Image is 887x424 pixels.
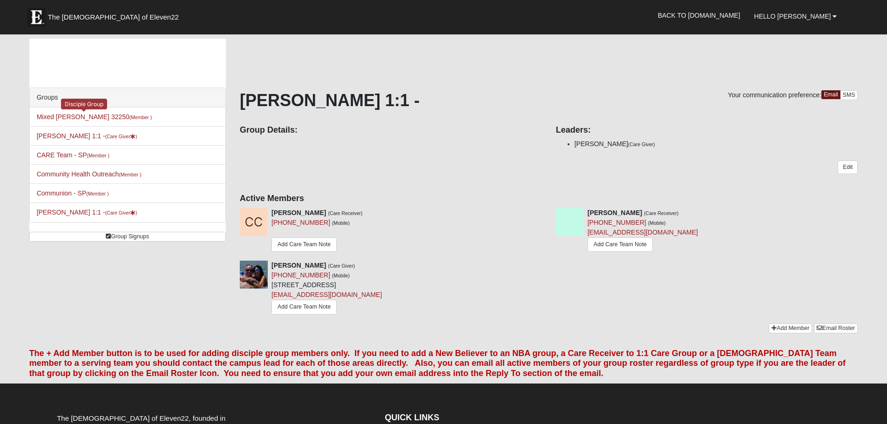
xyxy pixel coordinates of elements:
[29,349,846,378] font: The + Add Member button is to be used for adding disciple group members only. If you need to add ...
[651,4,747,27] a: Back to [DOMAIN_NAME]
[86,191,108,196] small: (Member )
[271,261,382,316] div: [STREET_ADDRESS]
[271,262,326,269] strong: [PERSON_NAME]
[754,13,831,20] span: Hello [PERSON_NAME]
[588,229,698,236] a: [EMAIL_ADDRESS][DOMAIN_NAME]
[644,210,678,216] small: (Care Receiver)
[328,263,355,269] small: (Care Giver)
[628,141,655,147] small: (Care Giver)
[30,88,225,108] div: Groups
[821,90,840,99] a: Email
[240,125,542,135] h4: Group Details:
[588,209,642,216] strong: [PERSON_NAME]
[728,91,821,99] span: Your communication preference:
[271,291,382,298] a: [EMAIL_ADDRESS][DOMAIN_NAME]
[271,271,330,279] a: [PHONE_NUMBER]
[648,220,666,226] small: (Mobile)
[328,210,362,216] small: (Care Receiver)
[29,232,226,242] a: Group Signups
[575,139,858,149] li: [PERSON_NAME]
[769,323,812,333] a: Add Member
[240,194,858,204] h4: Active Members
[814,323,858,333] a: Email Roster
[37,113,152,121] a: Mixed [PERSON_NAME] 32250(Member )
[840,90,858,100] a: SMS
[332,273,350,278] small: (Mobile)
[105,210,137,215] small: (Care Giver )
[271,209,326,216] strong: [PERSON_NAME]
[271,219,330,226] a: [PHONE_NUMBER]
[37,132,137,140] a: [PERSON_NAME] 1:1 -(Care Giver)
[240,90,858,110] h1: [PERSON_NAME] 1:1 -
[37,170,142,178] a: Community Health Outreach(Member )
[37,189,109,197] a: Communion - SP(Member )
[37,209,137,216] a: [PERSON_NAME] 1:1 -(Care Giver)
[556,125,858,135] h4: Leaders:
[129,114,152,120] small: (Member )
[87,153,109,158] small: (Member )
[22,3,209,27] a: The [DEMOGRAPHIC_DATA] of Eleven22
[271,300,337,314] a: Add Care Team Note
[61,99,107,109] div: Disciple Group
[48,13,179,22] span: The [DEMOGRAPHIC_DATA] of Eleven22
[838,161,858,174] a: Edit
[119,172,141,177] small: (Member )
[747,5,844,28] a: Hello [PERSON_NAME]
[588,219,646,226] a: [PHONE_NUMBER]
[271,237,337,252] a: Add Care Team Note
[37,151,109,159] a: CARE Team - SP(Member )
[27,8,46,27] img: Eleven22 logo
[332,220,350,226] small: (Mobile)
[588,237,653,252] a: Add Care Team Note
[105,134,137,139] small: (Care Giver )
